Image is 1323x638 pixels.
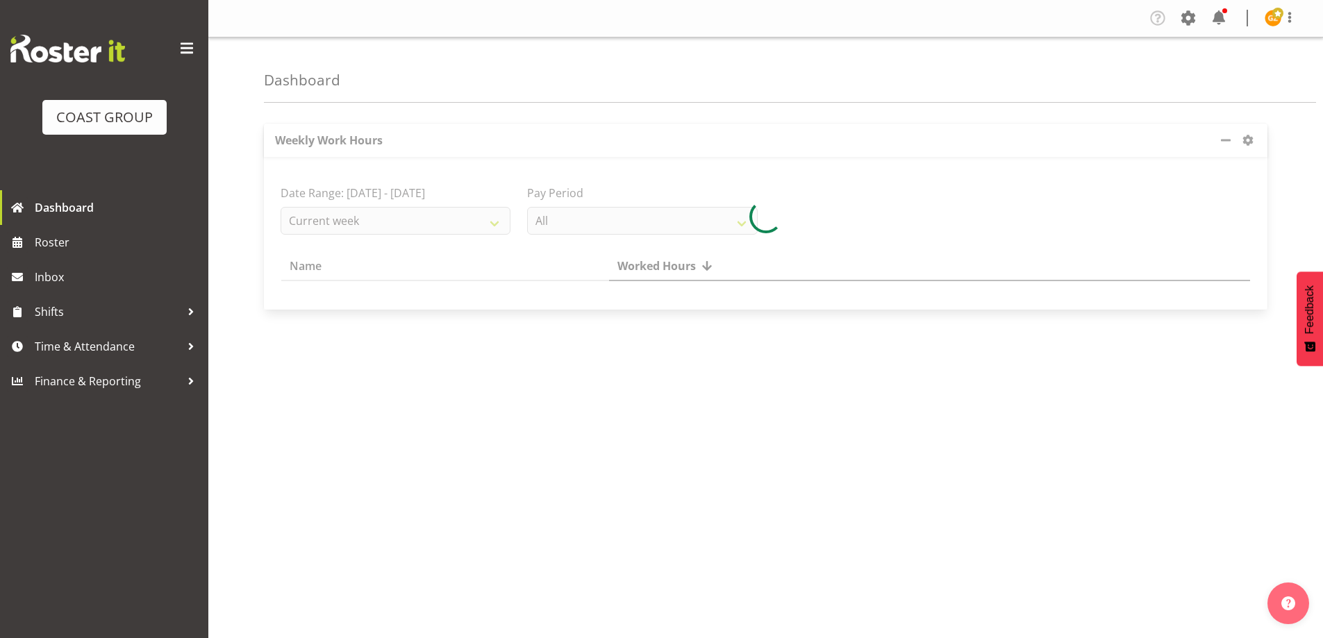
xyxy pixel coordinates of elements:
h4: Dashboard [264,72,340,88]
span: Feedback [1304,285,1316,334]
span: Roster [35,232,201,253]
span: Shifts [35,301,181,322]
img: gaki-ziogas9930.jpg [1265,10,1281,26]
span: Finance & Reporting [35,371,181,392]
button: Feedback - Show survey [1297,271,1323,366]
span: Dashboard [35,197,201,218]
span: Time & Attendance [35,336,181,357]
img: Rosterit website logo [10,35,125,62]
div: COAST GROUP [56,107,153,128]
span: Inbox [35,267,201,287]
img: help-xxl-2.png [1281,596,1295,610]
